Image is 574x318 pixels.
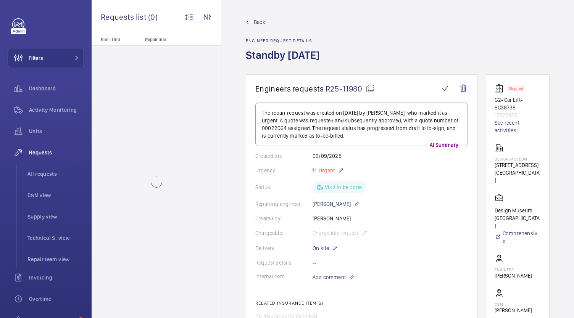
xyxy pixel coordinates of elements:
[29,149,84,156] span: Requests
[495,157,540,161] p: Design Museum
[29,54,43,62] span: Filters
[27,191,84,199] span: CSM view
[145,37,195,42] p: Repair title
[29,295,84,303] span: Overtime
[495,119,540,134] a: See recent activities
[495,161,540,169] p: [STREET_ADDRESS]
[27,213,84,220] span: Supply view
[495,96,540,111] p: G2- Car Lift- SC38738
[495,111,540,119] p: 17525429
[8,49,84,67] button: Filters
[495,307,532,314] p: [PERSON_NAME]
[254,18,265,26] span: Back
[262,109,461,140] p: The repair request was created on [DATE] by [PERSON_NAME], who marked it as urgent. A quote was r...
[495,84,507,93] img: elevator.svg
[101,12,148,22] span: Requests list
[29,274,84,281] span: Invoicing
[255,300,468,306] h2: Related insurance item(s)
[495,302,532,307] p: CSM
[27,234,84,242] span: Technical S. view
[495,169,540,184] p: [GEOGRAPHIC_DATA]
[509,87,523,90] p: Stopped
[29,127,84,135] span: Units
[92,37,142,42] p: Site - Unit
[27,255,84,263] span: Repair team view
[313,199,360,209] p: [PERSON_NAME]
[317,167,335,173] span: Urgent
[495,230,540,245] a: Comprehensive
[495,272,532,279] p: [PERSON_NAME]
[495,207,540,230] p: Design Museum- [GEOGRAPHIC_DATA]
[29,85,84,92] span: Dashboard
[29,106,84,114] span: Activity Monitoring
[326,84,375,93] span: R25-11980
[246,38,324,43] h2: Engineer request details
[255,84,324,93] span: Engineers requests
[427,141,461,149] p: AI Summary
[27,170,84,178] span: All requests
[313,244,338,253] p: On site
[495,267,532,272] p: Engineer
[313,273,346,281] span: Add comment
[246,48,324,74] h1: Standby [DATE]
